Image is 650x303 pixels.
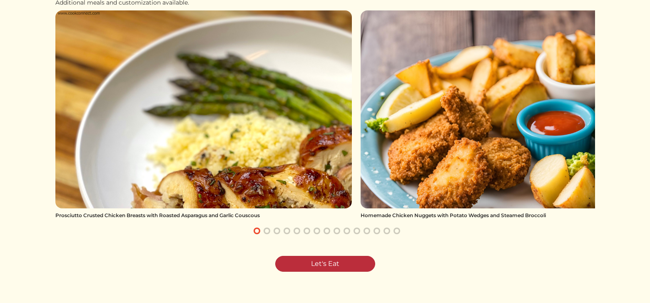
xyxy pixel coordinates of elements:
[275,256,375,272] a: Let's Eat
[55,10,352,208] img: Prosciutto Crusted Chicken Breasts with Roasted Asparagus and Garlic Couscous
[55,212,352,219] div: Prosciutto Crusted Chicken Breasts with Roasted Asparagus and Garlic Couscous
